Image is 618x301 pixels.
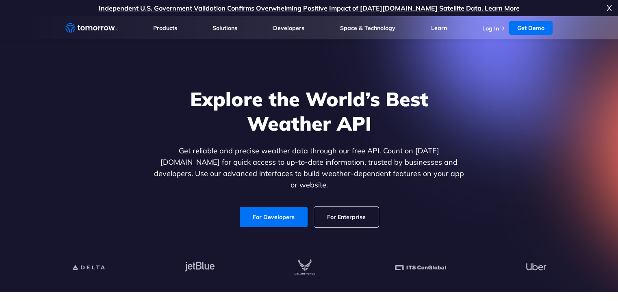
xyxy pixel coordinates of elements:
a: Independent U.S. Government Validation Confirms Overwhelming Positive Impact of [DATE][DOMAIN_NAM... [99,4,520,12]
a: Learn [431,24,447,32]
a: Log In [482,25,499,32]
a: For Developers [240,207,308,227]
a: Space & Technology [340,24,395,32]
a: For Enterprise [314,207,379,227]
a: Solutions [213,24,237,32]
a: Developers [273,24,304,32]
p: Get reliable and precise weather data through our free API. Count on [DATE][DOMAIN_NAME] for quic... [152,145,466,191]
a: Home link [65,22,118,34]
h1: Explore the World’s Best Weather API [152,87,466,135]
a: Products [153,24,177,32]
a: Get Demo [509,21,553,35]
